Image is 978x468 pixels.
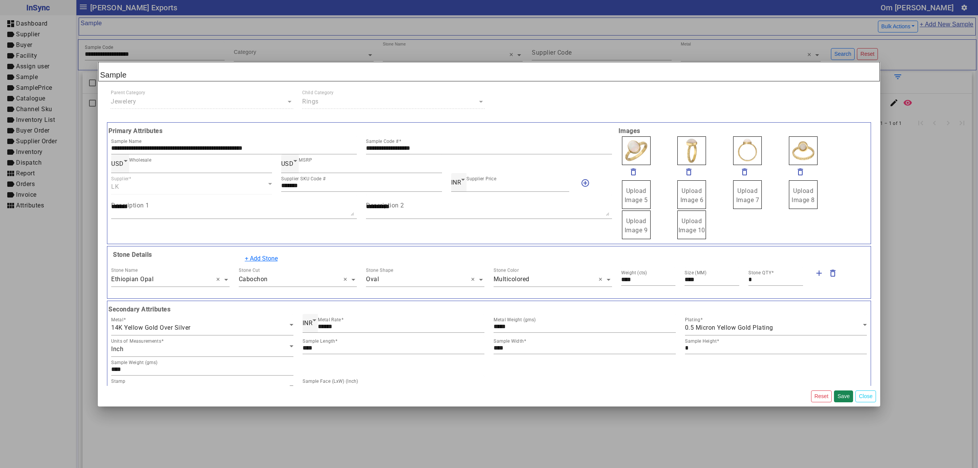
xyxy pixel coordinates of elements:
mat-icon: add [814,269,824,278]
mat-label: Plating [685,317,700,322]
button: + Add Stone [240,251,283,266]
mat-label: Sample Weight (gms) [111,360,158,365]
div: Stone Shape [366,267,393,274]
mat-icon: delete_outline [629,167,638,177]
b: Images [617,126,871,136]
mat-label: Wholesale [129,157,151,163]
mat-icon: delete_outline [796,167,805,177]
b: Stone Details [111,251,152,258]
img: de5e529a-48fa-4e5f-a2dc-d14efcc4c4ff [789,136,818,165]
mat-label: Description 2 [366,202,404,209]
button: Save [834,390,853,402]
span: Upload Image 10 [678,217,705,234]
mat-label: Stamp [111,379,125,384]
mat-label: Metal Rate [318,317,341,322]
mat-label: Sample Width [494,338,524,344]
span: Upload Image 9 [625,217,648,234]
b: Secondary Attributes [107,305,871,314]
mat-label: Sample Name [111,139,141,144]
span: 925 INDIA YS [111,385,150,393]
img: 7aec82b5-02fb-4fd4-8897-882c28f8f87b [677,136,706,165]
mat-label: Weight (cts) [621,270,647,275]
mat-label: Metal [111,317,123,322]
span: USD [281,160,294,167]
mat-label: Supplier [111,176,129,181]
span: INR [303,319,313,327]
span: Upload Image 5 [625,187,648,204]
div: Stone Name [111,267,138,274]
div: Parent Category [111,89,145,96]
b: Primary Attributes [107,126,617,136]
span: Upload Image 7 [736,187,759,204]
div: Stone Cut [239,267,260,274]
mat-label: Sample Code # [366,139,399,144]
mat-label: Supplier SKU Code # [281,176,326,181]
button: Close [855,390,876,402]
mat-label: Metal Weight (gms) [494,317,536,322]
mat-label: Sample Face (LxW) (Inch) [303,379,358,384]
mat-icon: add_circle_outline [581,178,590,188]
mat-label: Description 1 [111,202,149,209]
mat-label: Supplier Price [466,176,496,181]
span: Clear all [343,275,350,284]
span: Upload Image 8 [792,187,815,204]
img: f84fb133-341b-4c83-b357-3b37afa127d8 [733,136,762,165]
div: Child Category [302,89,334,96]
span: 14K Yellow Gold Over Silver [111,324,191,331]
span: USD [111,160,124,167]
span: Upload Image 6 [680,187,704,204]
span: INR [451,179,461,186]
mat-label: Size (MM) [685,270,707,275]
span: Clear all [471,275,478,284]
mat-label: Sample Height [685,338,717,344]
span: Clear all [599,275,605,284]
span: 0.5 Micron Yellow Gold Plating [685,324,773,331]
img: 5b56a4ee-9646-45fc-9bc2-22f3ed0cd5d7 [622,136,651,165]
mat-label: Sample Length [303,338,335,344]
mat-label: Stone QTY [748,270,771,275]
div: Stone Color [494,267,519,274]
button: Reset [811,390,832,402]
mat-label: Units of Measurements [111,338,161,344]
mat-icon: delete_outline [828,269,837,278]
span: Inch [111,345,123,353]
mat-label: MSRP [299,157,312,163]
mat-icon: delete_outline [684,167,693,177]
mat-icon: delete_outline [740,167,749,177]
h2: Sample [98,62,880,81]
span: Clear all [216,275,223,284]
